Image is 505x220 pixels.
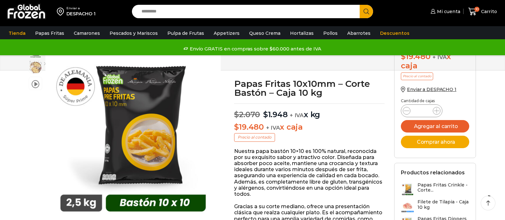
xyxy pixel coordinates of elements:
span: 10×10 [29,61,42,74]
a: Pollos [320,27,341,39]
h3: Papas Fritas Crinkle - Corte... [417,182,469,193]
h1: Papas Fritas 10x10mm – Corte Bastón – Caja 10 kg [234,79,385,97]
p: x kg [234,103,385,119]
h3: Filete de Tilapia - Caja 10 kg [417,199,469,210]
span: Carrito [479,8,497,15]
img: address-field-icon.svg [57,6,66,17]
a: Pulpa de Frutas [164,27,207,39]
a: Abarrotes [344,27,374,39]
span: + IVA [432,54,447,60]
p: Nuestra papa bastón 10×10 es 100% natural, reconocida por su exquisito sabor y atractivo color. D... [234,148,385,197]
a: Filete de Tilapia - Caja 10 kg [401,199,469,213]
h2: Productos relacionados [401,170,465,176]
p: Cantidad de cajas [401,99,469,103]
span: Mi cuenta [435,8,460,15]
bdi: 19.480 [234,122,264,132]
div: x caja [401,52,469,71]
p: x caja [234,123,385,132]
a: 10 Carrito [467,4,499,19]
a: Appetizers [210,27,243,39]
bdi: 1.948 [263,110,288,119]
bdi: 2.070 [234,110,260,119]
a: Hortalizas [287,27,317,39]
a: Queso Crema [246,27,284,39]
p: Precio al contado [234,133,275,141]
input: Product quantity [416,106,428,115]
span: + IVA [290,112,304,118]
button: Agregar al carrito [401,120,469,133]
a: Papas Fritas [32,27,67,39]
span: $ [263,110,268,119]
a: Pescados y Mariscos [106,27,161,39]
div: Enviar a [66,6,96,11]
span: $ [234,110,239,119]
a: Tienda [5,27,29,39]
span: $ [234,122,239,132]
a: Camarones [71,27,103,39]
bdi: 19.480 [401,52,430,61]
button: Search button [360,5,373,18]
div: DESPACHO 1 [66,11,96,17]
a: Mi cuenta [429,5,460,18]
span: $ [401,52,406,61]
span: + IVA [266,125,280,131]
a: Descuentos [377,27,413,39]
span: Enviar a DESPACHO 1 [407,87,456,92]
button: Comprar ahora [401,136,469,148]
span: 10 [474,7,479,12]
p: Precio al contado [401,72,433,80]
a: Papas Fritas Crinkle - Corte... [401,182,469,196]
a: Enviar a DESPACHO 1 [401,87,456,92]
